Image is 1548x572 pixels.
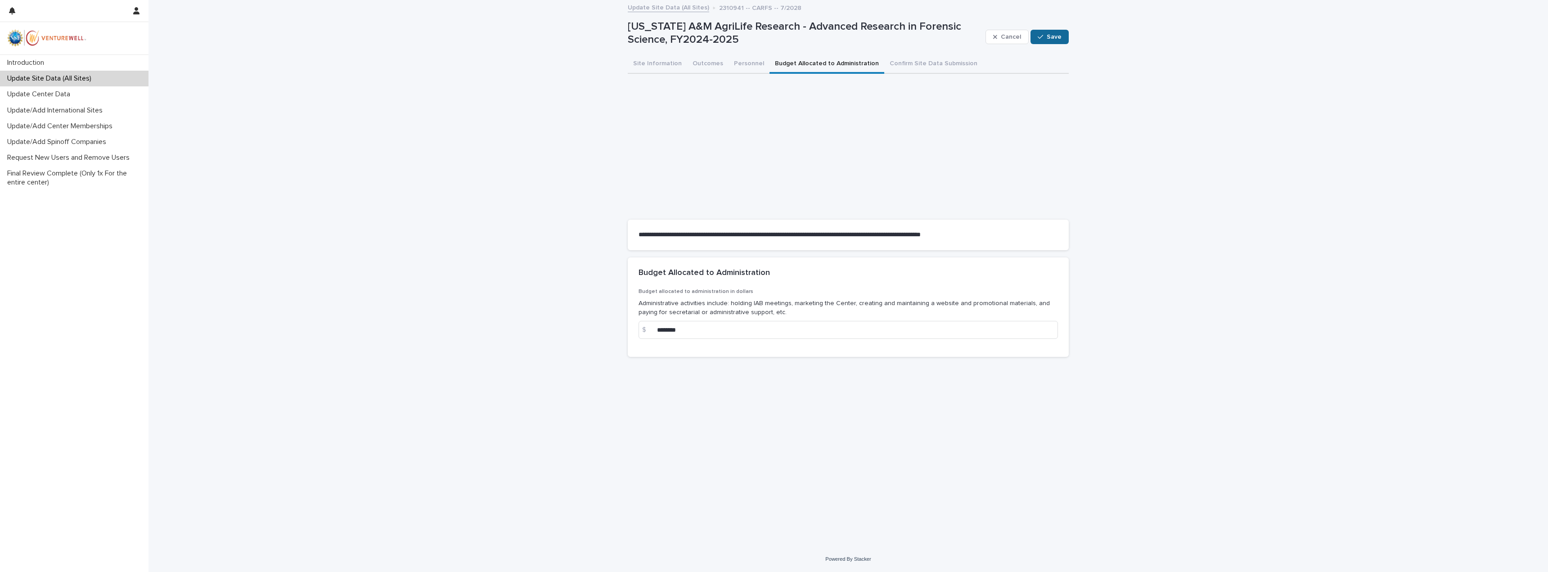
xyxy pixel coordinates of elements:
[1001,34,1021,40] span: Cancel
[985,30,1029,44] button: Cancel
[719,2,801,12] p: 2310941 -- CARFS -- 7/2028
[4,90,77,99] p: Update Center Data
[4,169,148,186] p: Final Review Complete (Only 1x For the entire center)
[4,122,120,131] p: Update/Add Center Memberships
[4,59,51,67] p: Introduction
[639,289,753,294] span: Budget allocated to administration in dollars
[884,55,983,74] button: Confirm Site Data Submission
[1047,34,1062,40] span: Save
[4,106,110,115] p: Update/Add International Sites
[639,268,770,278] h2: Budget Allocated to Administration
[639,321,657,339] div: $
[4,153,137,162] p: Request New Users and Remove Users
[628,2,709,12] a: Update Site Data (All Sites)
[769,55,884,74] button: Budget Allocated to Administration
[729,55,769,74] button: Personnel
[687,55,729,74] button: Outcomes
[4,138,113,146] p: Update/Add Spinoff Companies
[639,299,1058,318] p: Administrative activities include: holding IAB meetings, marketing the Center, creating and maint...
[628,20,982,46] p: [US_STATE] A&M AgriLife Research - Advanced Research in Forensic Science, FY2024-2025
[825,556,871,562] a: Powered By Stacker
[7,29,86,47] img: mWhVGmOKROS2pZaMU8FQ
[1030,30,1069,44] button: Save
[628,55,687,74] button: Site Information
[4,74,99,83] p: Update Site Data (All Sites)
